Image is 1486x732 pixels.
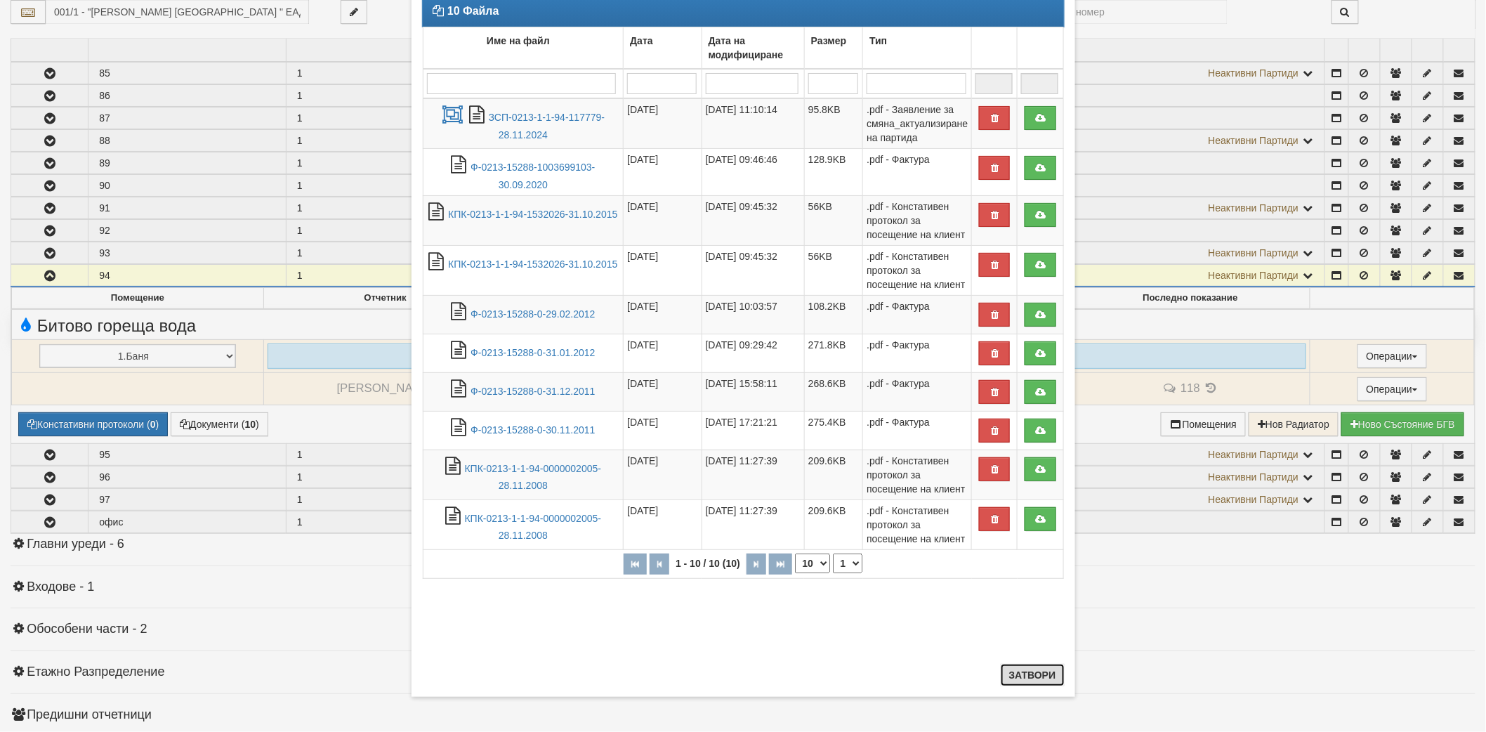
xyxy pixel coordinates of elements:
td: .pdf - Фактура [863,372,972,411]
td: : No sort applied, activate to apply an ascending sort [972,27,1018,69]
td: [DATE] [624,450,702,499]
tr: КПК-0213-1-1-94-1532026-31.10.2015.pdf - Констативен протокол за посещение на клиент [423,245,1063,295]
a: ЗСП-0213-1-1-94-117779-28.11.2024 [489,112,605,140]
td: [DATE] 11:27:39 [702,450,804,499]
button: Предишна страница [650,554,669,575]
td: [DATE] [624,245,702,295]
select: Брой редове на страница [795,554,830,573]
td: 56KB [804,195,862,245]
b: Тип [869,35,887,46]
td: 275.4KB [804,411,862,450]
b: Дата [630,35,652,46]
td: .pdf - Констативен протокол за посещение на клиент [863,450,972,499]
tr: Ф-0213-15288-1003699103-30.09.2020.pdf - Фактура [423,148,1063,195]
a: Ф-0213-15288-0-29.02.2012 [471,308,595,320]
td: 108.2KB [804,295,862,334]
td: Тип: No sort applied, activate to apply an ascending sort [863,27,972,69]
a: КПК-0213-1-1-94-1532026-31.10.2015 [448,259,617,270]
a: Ф-0213-15288-1003699103-30.09.2020 [471,162,595,190]
td: [DATE] 11:27:39 [702,499,804,549]
td: .pdf - Фактура [863,334,972,372]
tr: КПК-0213-1-1-94-1532026-31.10.2015.pdf - Констативен протокол за посещение на клиент [423,195,1063,245]
td: 209.6KB [804,499,862,549]
button: Първа страница [624,554,647,575]
tr: КПК-0213-1-1-94-0000002005-28.11.2008.pdf - Констативен протокол за посещение на клиент [423,499,1063,549]
td: .pdf - Констативен протокол за посещение на клиент [863,499,972,549]
td: Име на файл: No sort applied, activate to apply an ascending sort [423,27,624,69]
td: [DATE] [624,334,702,372]
td: [DATE] 09:46:46 [702,148,804,195]
td: [DATE] [624,295,702,334]
td: .pdf - Фактура [863,411,972,450]
td: [DATE] [624,98,702,149]
td: 56KB [804,245,862,295]
td: 268.6KB [804,372,862,411]
span: 1 - 10 / 10 (10) [672,558,744,569]
td: [DATE] 09:45:32 [702,195,804,245]
td: [DATE] [624,499,702,549]
td: [DATE] 17:21:21 [702,411,804,450]
button: Затвори [1001,664,1065,686]
td: .pdf - Заявление за смяна_актуализиране на партида [863,98,972,149]
td: Размер: No sort applied, activate to apply an ascending sort [804,27,862,69]
select: Страница номер [833,554,862,573]
td: 95.8KB [804,98,862,149]
a: Ф-0213-15288-0-30.11.2011 [471,424,595,436]
a: КПК-0213-1-1-94-0000002005-28.11.2008 [465,513,602,542]
td: 209.6KB [804,450,862,499]
b: Дата на модифициране [709,35,784,60]
tr: Ф-0213-15288-0-30.11.2011.pdf - Фактура [423,411,1063,450]
td: 271.8KB [804,334,862,372]
td: .pdf - Фактура [863,295,972,334]
td: [DATE] 09:29:42 [702,334,804,372]
a: КПК-0213-1-1-94-0000002005-28.11.2008 [465,463,602,492]
td: : No sort applied, activate to apply an ascending sort [1018,27,1063,69]
b: Име на файл [487,35,550,46]
td: [DATE] 10:03:57 [702,295,804,334]
tr: Ф-0213-15288-0-29.02.2012.pdf - Фактура [423,295,1063,334]
td: .pdf - Констативен протокол за посещение на клиент [863,195,972,245]
a: Ф-0213-15288-0-31.01.2012 [471,347,595,358]
td: [DATE] [624,372,702,411]
td: [DATE] [624,195,702,245]
tr: ЗСП-0213-1-1-94-117779-28.11.2024.pdf - Заявление за смяна_актуализиране на партида [423,98,1063,149]
td: Дата: No sort applied, activate to apply an ascending sort [624,27,702,69]
strong: 10 Файла [447,5,499,17]
td: [DATE] 11:10:14 [702,98,804,149]
a: Ф-0213-15288-0-31.12.2011 [471,386,595,397]
td: .pdf - Фактура [863,148,972,195]
a: КПК-0213-1-1-94-1532026-31.10.2015 [448,209,617,220]
td: [DATE] 09:45:32 [702,245,804,295]
td: Дата на модифициране: No sort applied, activate to apply an ascending sort [702,27,804,69]
button: Последна страница [769,554,792,575]
td: [DATE] [624,148,702,195]
td: [DATE] 15:58:11 [702,372,804,411]
button: Следваща страница [747,554,766,575]
td: .pdf - Констативен протокол за посещение на клиент [863,245,972,295]
tr: Ф-0213-15288-0-31.12.2011.pdf - Фактура [423,372,1063,411]
tr: КПК-0213-1-1-94-0000002005-28.11.2008.pdf - Констативен протокол за посещение на клиент [423,450,1063,499]
td: [DATE] [624,411,702,450]
td: 128.9KB [804,148,862,195]
tr: Ф-0213-15288-0-31.01.2012.pdf - Фактура [423,334,1063,372]
b: Размер [811,35,846,46]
